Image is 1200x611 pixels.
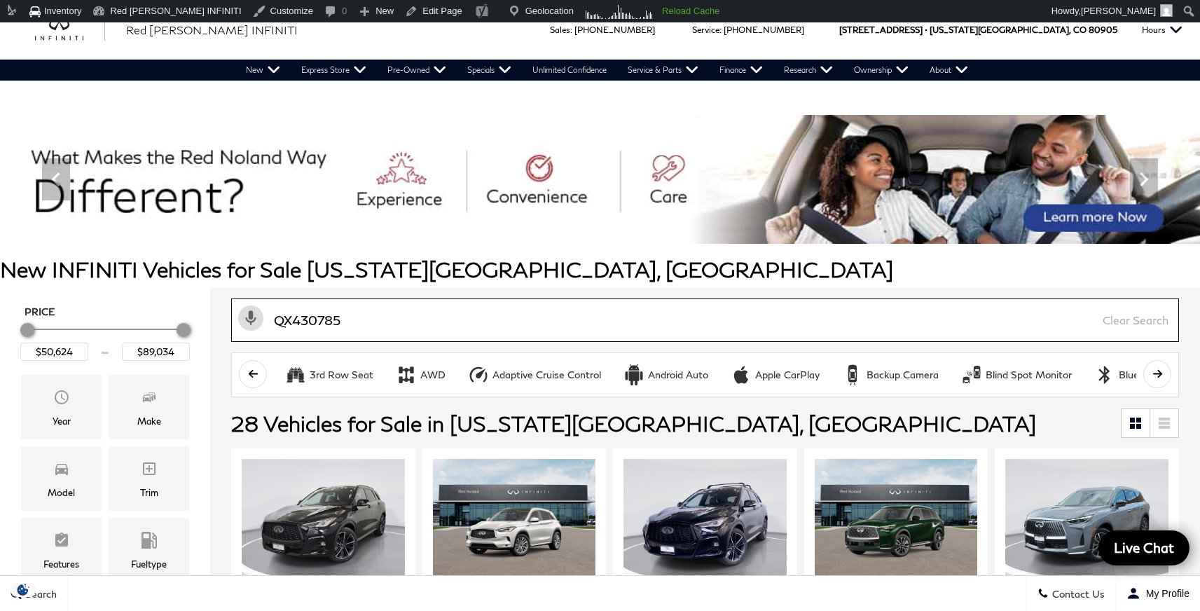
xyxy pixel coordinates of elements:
[141,528,158,556] span: Fueltype
[986,369,1072,381] div: Blind Spot Monitor
[433,459,596,581] img: 2025 INFINITI QX50 LUXE AWD
[231,298,1179,342] input: Search Inventory
[21,446,102,511] div: ModelModel
[238,305,263,331] svg: Click to toggle on voice search
[623,218,637,232] span: Go to slide 6
[131,556,167,572] div: Fueltype
[724,25,804,35] a: [PHONE_NUMBER]
[731,364,752,385] div: Apple CarPlay
[1116,576,1200,611] button: Open user profile menu
[815,459,978,581] img: 2026 INFINITI QX60 LUXE AWD
[1130,158,1158,200] div: Next
[709,60,773,81] a: Finance
[843,60,919,81] a: Ownership
[377,60,457,81] a: Pre-Owned
[867,369,939,381] div: Backup Camera
[140,485,158,500] div: Trim
[468,364,489,385] div: Adaptive Cruise Control
[953,360,1080,390] button: Blind Spot MonitorBlind Spot Monitor
[53,528,70,556] span: Features
[396,364,417,385] div: AWD
[141,457,158,485] span: Trim
[544,218,558,232] span: Go to slide 2
[177,323,191,337] div: Maximum Price
[109,446,189,511] div: TrimTrim
[235,60,979,81] nav: Main Navigation
[623,459,787,581] img: 2025 INFINITI QX50 SPORT AWD
[53,413,71,429] div: Year
[564,218,578,232] span: Go to slide 3
[239,360,267,388] button: scroll left
[21,375,102,439] div: YearYear
[126,23,298,36] span: Red [PERSON_NAME] INFINITI
[919,60,979,81] a: About
[842,364,863,385] div: Backup Camera
[692,25,719,35] span: Service
[43,556,79,572] div: Features
[460,360,609,390] button: Adaptive Cruise ControlAdaptive Cruise Control
[42,158,70,200] div: Previous
[574,25,655,35] a: [PHONE_NUMBER]
[617,60,709,81] a: Service & Parts
[310,369,373,381] div: 3rd Row Seat
[7,582,39,597] section: Click to Open Cookie Consent Modal
[603,218,617,232] span: Go to slide 5
[773,60,843,81] a: Research
[642,218,656,232] span: Go to slide 7
[550,25,570,35] span: Sales
[648,369,708,381] div: Android Auto
[1107,539,1181,556] span: Live Chat
[1143,360,1171,388] button: scroll right
[581,2,657,22] img: Visitors over 48 hours. Click for more Clicky Site Stats.
[21,518,102,582] div: FeaturesFeatures
[20,323,34,337] div: Minimum Price
[623,364,644,385] div: Android Auto
[291,60,377,81] a: Express Store
[122,343,190,361] input: Maximum
[1087,360,1172,390] button: BluetoothBluetooth
[231,411,1036,436] span: 28 Vehicles for Sale in [US_STATE][GEOGRAPHIC_DATA], [GEOGRAPHIC_DATA]
[719,25,722,35] span: :
[1094,364,1115,385] div: Bluetooth
[109,375,189,439] div: MakeMake
[20,318,190,361] div: Price
[20,343,88,361] input: Minimum
[420,369,446,381] div: AWD
[834,360,946,390] button: Backup CameraBackup Camera
[388,360,453,390] button: AWDAWD
[1140,588,1189,599] span: My Profile
[492,369,601,381] div: Adaptive Cruise Control
[1049,588,1105,600] span: Contact Us
[53,385,70,413] span: Year
[723,360,827,390] button: Apple CarPlayApple CarPlay
[235,60,291,81] a: New
[457,60,522,81] a: Specials
[35,19,105,41] img: INFINITI
[7,582,39,597] img: Opt-Out Icon
[1098,530,1189,565] a: Live Chat
[961,364,982,385] div: Blind Spot Monitor
[137,413,161,429] div: Make
[584,218,598,232] span: Go to slide 4
[126,22,298,39] a: Red [PERSON_NAME] INFINITI
[755,369,820,381] div: Apple CarPlay
[525,218,539,232] span: Go to slide 1
[53,457,70,485] span: Model
[1005,459,1168,581] img: 2026 INFINITI QX60 LUXE AWD
[141,385,158,413] span: Make
[22,588,57,600] span: Search
[522,60,617,81] a: Unlimited Confidence
[242,459,405,581] img: 2025 INFINITI QX50 SPORT AWD
[1081,6,1156,16] span: [PERSON_NAME]
[285,364,306,385] div: 3rd Row Seat
[1119,369,1164,381] div: Bluetooth
[839,25,1117,35] a: [STREET_ADDRESS] • [US_STATE][GEOGRAPHIC_DATA], CO 80905
[662,218,676,232] span: Go to slide 8
[662,6,719,16] strong: Reload Cache
[25,305,186,318] h5: Price
[570,25,572,35] span: :
[277,360,381,390] button: 3rd Row Seat3rd Row Seat
[109,518,189,582] div: FueltypeFueltype
[35,19,105,41] a: infiniti
[48,485,75,500] div: Model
